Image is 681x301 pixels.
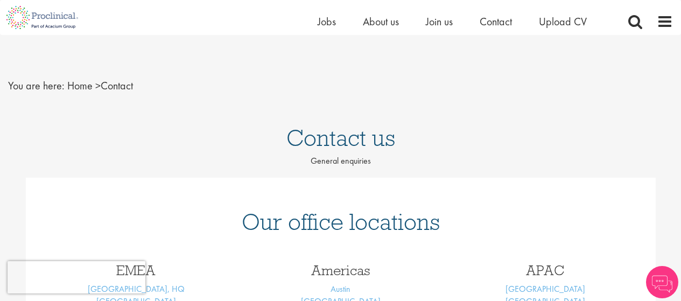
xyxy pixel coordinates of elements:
iframe: reCAPTCHA [8,261,145,293]
h1: Our office locations [42,210,640,234]
a: Jobs [318,15,336,29]
a: About us [363,15,399,29]
a: breadcrumb link to Home [67,79,93,93]
span: You are here: [8,79,65,93]
a: Join us [426,15,453,29]
a: Upload CV [539,15,587,29]
span: Contact [67,79,133,93]
img: Chatbot [646,266,678,298]
h3: APAC [451,263,640,277]
span: > [95,79,101,93]
a: [GEOGRAPHIC_DATA] [506,283,585,295]
a: Contact [480,15,512,29]
a: Austin [331,283,350,295]
a: [GEOGRAPHIC_DATA], HQ [88,283,185,295]
h3: Americas [247,263,435,277]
